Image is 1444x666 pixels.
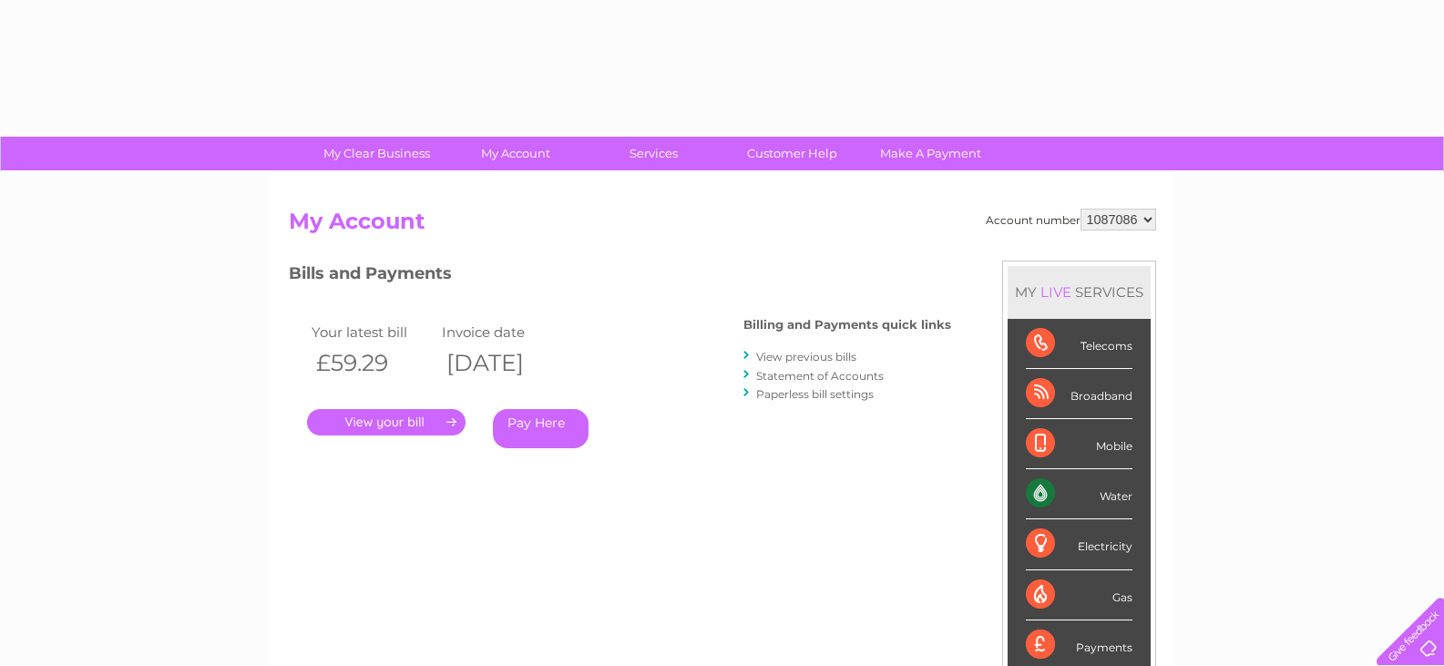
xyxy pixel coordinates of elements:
a: Statement of Accounts [756,369,884,383]
div: Mobile [1026,419,1132,469]
div: Electricity [1026,519,1132,569]
h2: My Account [289,209,1156,243]
div: MY SERVICES [1008,266,1151,318]
a: Services [579,137,729,170]
h4: Billing and Payments quick links [743,318,951,332]
a: My Account [440,137,590,170]
td: Your latest bill [307,320,438,344]
a: Customer Help [717,137,867,170]
a: . [307,409,466,435]
th: £59.29 [307,344,438,382]
div: Broadband [1026,369,1132,419]
a: Pay Here [493,409,589,448]
a: View previous bills [756,350,856,364]
th: [DATE] [437,344,568,382]
div: Water [1026,469,1132,519]
h3: Bills and Payments [289,261,951,292]
td: Invoice date [437,320,568,344]
div: Telecoms [1026,319,1132,369]
div: Account number [986,209,1156,231]
a: Paperless bill settings [756,387,874,401]
a: My Clear Business [302,137,452,170]
div: LIVE [1037,283,1075,301]
div: Gas [1026,570,1132,620]
a: Make A Payment [855,137,1006,170]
